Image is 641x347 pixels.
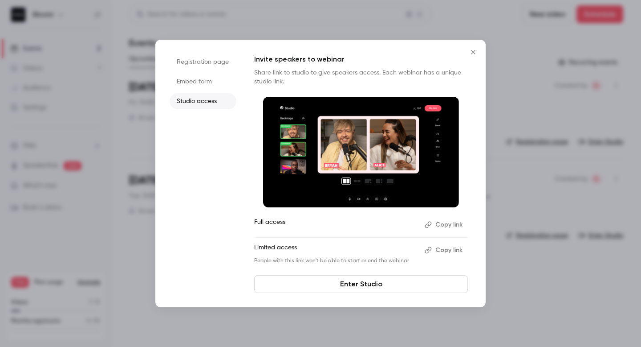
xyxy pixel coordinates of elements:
[254,275,468,293] a: Enter Studio
[421,218,468,232] button: Copy link
[263,97,459,207] img: Invite speakers to webinar
[421,243,468,257] button: Copy link
[254,243,418,257] p: Limited access
[170,93,236,109] li: Studio access
[254,68,468,86] p: Share link to studio to give speakers access. Each webinar has a unique studio link.
[464,43,482,61] button: Close
[170,74,236,90] li: Embed form
[170,54,236,70] li: Registration page
[254,218,418,232] p: Full access
[254,257,418,264] p: People with this link won't be able to start or end the webinar
[254,54,468,65] p: Invite speakers to webinar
